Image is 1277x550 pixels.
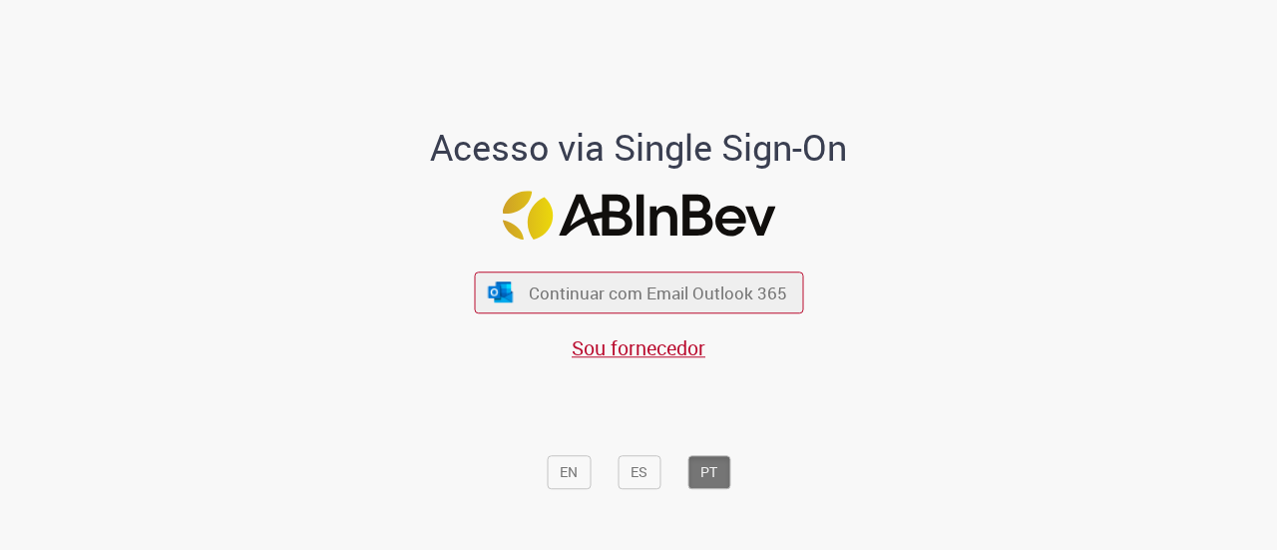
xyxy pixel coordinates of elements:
button: PT [687,455,730,489]
span: Continuar com Email Outlook 365 [529,281,787,304]
img: Logo ABInBev [502,191,775,240]
button: ícone Azure/Microsoft 360 Continuar com Email Outlook 365 [474,273,803,313]
button: EN [547,455,591,489]
img: ícone Azure/Microsoft 360 [487,281,515,302]
button: ES [618,455,660,489]
h1: Acesso via Single Sign-On [362,128,916,168]
a: Sou fornecedor [572,334,705,361]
